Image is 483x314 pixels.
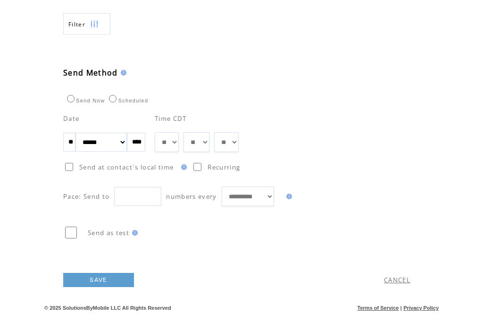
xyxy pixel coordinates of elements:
span: Pace: Send to [63,192,109,201]
a: Filter [63,13,110,34]
a: CANCEL [384,276,410,284]
span: Send at contact`s local time [79,163,174,171]
span: Date [63,114,79,123]
img: filters.png [90,14,99,35]
img: help.gif [178,164,187,170]
a: Terms of Service [358,305,399,311]
a: Privacy Policy [403,305,439,311]
span: Show filters [68,20,85,28]
span: Time CDT [155,114,187,123]
img: help.gif [118,70,126,76]
span: Recurring [208,163,240,171]
span: Send Method [63,68,118,78]
input: Send Now [67,95,75,102]
input: Scheduled [109,95,117,102]
img: help.gif [129,230,138,236]
img: help.gif [283,194,292,199]
span: | [400,305,402,311]
span: © 2025 SolutionsByMobile LLC All Rights Reserved [44,305,171,311]
span: Send as test [88,229,129,237]
label: Send Now [65,98,105,103]
span: numbers every [166,192,217,201]
a: SAVE [63,273,134,287]
label: Scheduled [107,98,148,103]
